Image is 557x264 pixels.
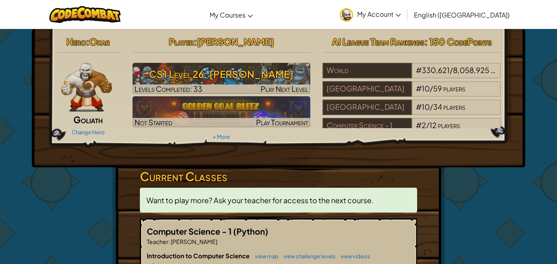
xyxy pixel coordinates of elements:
[336,2,405,27] a: My Account
[323,118,411,133] div: Computer Science - 1
[416,65,422,75] span: #
[168,238,170,245] span: :
[340,8,353,22] img: avatar
[323,100,411,115] div: [GEOGRAPHIC_DATA]
[323,107,501,117] a: [GEOGRAPHIC_DATA]#10/34players
[251,253,278,260] a: view map
[135,84,202,93] span: Levels Completed: 33
[433,102,442,111] span: 34
[133,65,311,83] h3: CS1 Level 26: [PERSON_NAME]
[426,120,429,130] span: /
[357,10,401,18] span: My Account
[72,129,105,135] a: Change Hero
[438,120,460,130] span: players
[210,11,245,19] span: My Courses
[147,238,168,245] span: Teacher
[430,102,433,111] span: /
[66,36,86,47] span: Hero
[422,84,430,93] span: 10
[323,81,411,97] div: [GEOGRAPHIC_DATA]
[73,114,103,125] span: Goliath
[323,126,501,135] a: Computer Science - 1#2/12players
[133,63,311,94] img: CS1 Level 26: Wakka Maul
[206,4,257,26] a: My Courses
[61,63,112,112] img: goliath-pose.png
[323,89,501,98] a: [GEOGRAPHIC_DATA]#10/59players
[443,102,465,111] span: players
[135,118,172,127] span: Not Started
[261,84,308,93] span: Play Next Level
[140,167,417,186] h3: Current Classes
[453,65,489,75] span: 8,058,925
[133,96,311,127] a: Not StartedPlay Tournament
[147,226,233,236] span: Computer Science - 1
[323,63,411,78] div: World
[422,120,426,130] span: 2
[133,96,311,127] img: Golden Goal
[256,118,308,127] span: Play Tournament
[424,36,492,47] span: : 150 CodePoints
[147,252,251,260] span: Introduction to Computer Science
[422,65,450,75] span: 330,621
[86,36,89,47] span: :
[336,253,370,260] a: view videos
[414,11,510,19] span: English ([GEOGRAPHIC_DATA])
[433,84,442,93] span: 59
[422,102,430,111] span: 10
[410,4,514,26] a: English ([GEOGRAPHIC_DATA])
[170,238,217,245] span: [PERSON_NAME]
[169,36,194,47] span: Player
[279,253,336,260] a: view challenge levels
[197,36,274,47] span: [PERSON_NAME]
[332,36,424,47] span: AI League Team Rankings
[146,195,374,205] span: Want to play more? Ask your teacher for access to the next course.
[233,226,268,236] span: (Python)
[429,120,437,130] span: 12
[416,120,422,130] span: #
[213,133,230,140] a: + More
[89,36,110,47] span: Okar
[49,6,121,23] img: CodeCombat logo
[323,71,501,80] a: World#330,621/8,058,925players
[430,84,433,93] span: /
[194,36,197,47] span: :
[450,65,453,75] span: /
[133,63,311,94] a: Play Next Level
[443,84,465,93] span: players
[416,84,422,93] span: #
[416,102,422,111] span: #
